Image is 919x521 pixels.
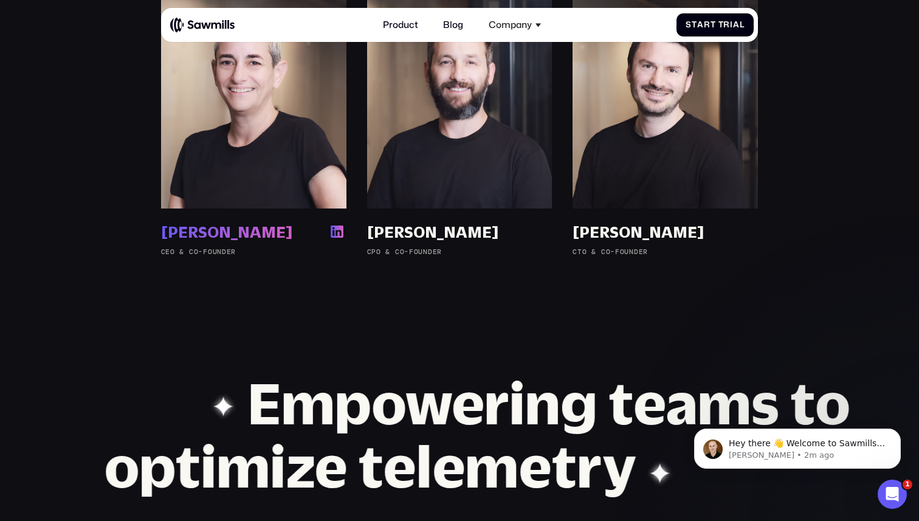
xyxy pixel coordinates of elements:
div: CTO & Co-Founder [573,248,758,257]
div: Company [489,19,532,30]
span: i [730,20,733,30]
span: S [686,20,692,30]
iframe: Intercom live chat [878,480,907,509]
span: l [740,20,745,30]
span: r [704,20,711,30]
span: a [733,20,740,30]
span: t [711,20,716,30]
a: Blog [436,13,470,38]
a: Product [376,13,425,38]
div: Empowering teams to [206,371,892,435]
span: t [692,20,697,30]
span: T [718,20,724,30]
div: optimize telemetry [63,435,678,498]
a: StartTrial [676,13,754,37]
span: a [697,20,704,30]
span: r [723,20,730,30]
div: Company [482,13,548,38]
div: CPO & Co-Founder [367,248,552,257]
iframe: Intercom notifications message [676,403,919,488]
span: 1 [903,480,912,489]
div: [PERSON_NAME] [161,223,292,241]
div: CEO & Co-Founder [161,248,346,257]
